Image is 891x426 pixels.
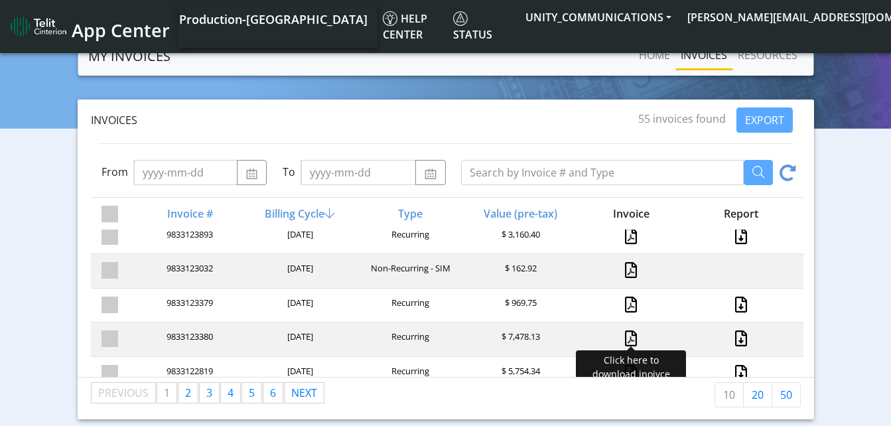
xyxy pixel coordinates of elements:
[243,330,354,348] div: [DATE]
[243,297,354,315] div: [DATE]
[179,11,368,27] span: Production-[GEOGRAPHIC_DATA]
[638,111,726,126] span: 55 invoices found
[206,386,212,400] span: 3
[133,262,243,280] div: 9833123032
[453,11,468,26] img: status.svg
[243,262,354,280] div: [DATE]
[243,228,354,246] div: [DATE]
[243,365,354,383] div: [DATE]
[424,169,437,179] img: calendar.svg
[354,228,464,246] div: Recurring
[285,383,324,403] a: Next page
[461,160,744,185] input: Search by Invoice # and Type
[91,113,137,127] span: Invoices
[11,13,168,41] a: App Center
[91,382,325,403] ul: Pagination
[102,164,128,180] label: From
[464,206,575,222] div: Value (pre-tax)
[464,262,575,280] div: $ 162.92
[732,42,803,68] a: RESOURCES
[354,262,464,280] div: Non-Recurring - SIM
[354,206,464,222] div: Type
[133,228,243,246] div: 9833123893
[576,350,686,384] div: Click here to download inoivce
[228,386,234,400] span: 4
[675,42,732,68] a: INVOICES
[354,365,464,383] div: Recurring
[575,206,685,222] div: Invoice
[464,330,575,348] div: $ 7,478.13
[383,11,397,26] img: knowledge.svg
[743,382,772,407] a: 20
[243,206,354,222] div: Billing Cycle
[164,386,170,400] span: 1
[464,365,575,383] div: $ 5,754.34
[98,386,149,400] span: Previous
[133,160,238,185] input: yyyy-mm-dd
[178,5,367,32] a: Your current platform instance
[377,5,448,48] a: Help center
[383,11,427,42] span: Help center
[634,42,675,68] a: Home
[283,164,295,180] label: To
[464,297,575,315] div: $ 969.75
[245,169,258,179] img: calendar.svg
[517,5,679,29] button: UNITY_COMMUNICATIONS
[772,382,801,407] a: 50
[736,107,793,133] button: EXPORT
[448,5,517,48] a: Status
[301,160,416,185] input: yyyy-mm-dd
[270,386,276,400] span: 6
[88,43,171,70] a: MY INVOICES
[72,18,170,42] span: App Center
[185,386,191,400] span: 2
[133,297,243,315] div: 9833123379
[354,297,464,315] div: Recurring
[354,330,464,348] div: Recurring
[249,386,255,400] span: 5
[11,16,66,37] img: logo-telit-cinterion-gw-new.png
[133,206,243,222] div: Invoice #
[133,365,243,383] div: 9833122819
[464,228,575,246] div: $ 3,160.40
[685,206,795,222] div: Report
[453,11,492,42] span: Status
[133,330,243,348] div: 9833123380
